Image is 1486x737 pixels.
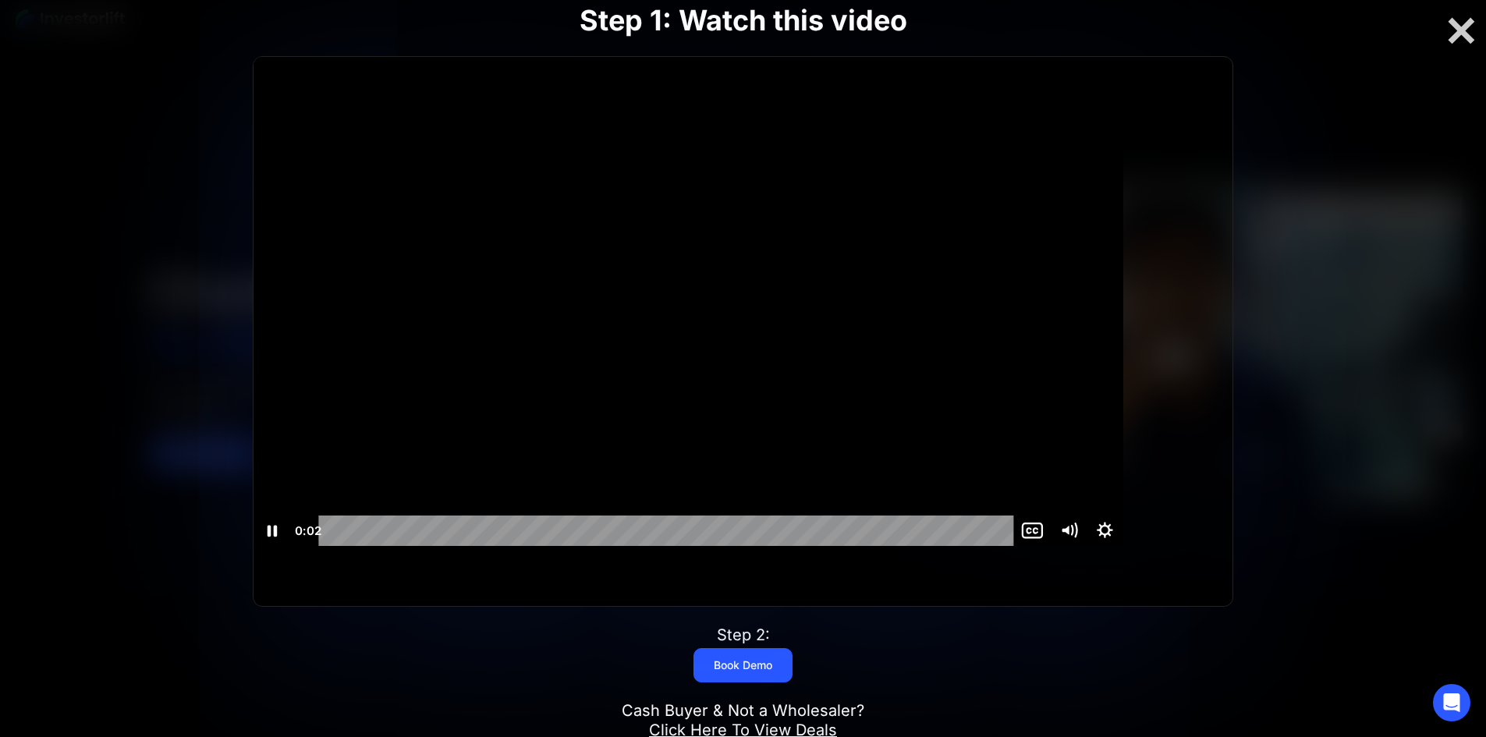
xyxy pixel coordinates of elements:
[693,648,793,682] a: Book Demo
[717,625,770,645] div: Step 2:
[254,516,289,546] button: Pause
[332,516,1005,546] div: Playbar
[1087,516,1123,546] button: Show settings menu
[1015,516,1051,546] button: Show captions menu
[1051,516,1087,546] button: Mute
[580,3,907,37] strong: Step 1: Watch this video
[1433,684,1470,721] div: Open Intercom Messenger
